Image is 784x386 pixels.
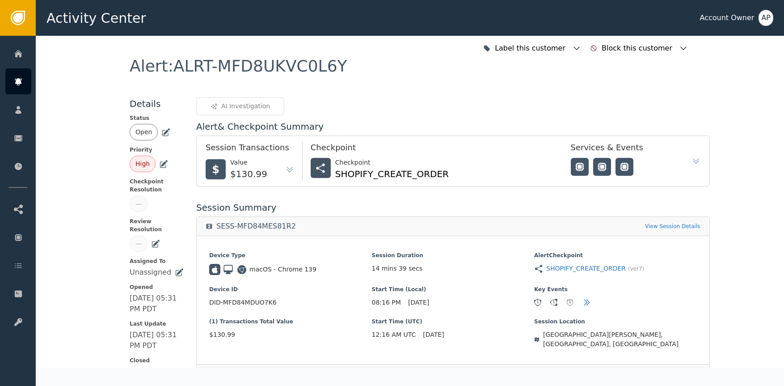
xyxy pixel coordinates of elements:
[130,293,184,314] div: [DATE] 05:31 PM PDT
[209,251,371,259] span: Device Type
[209,298,371,307] span: DID-MFD84MDUO7K6
[196,120,709,133] div: Alert & Checkpoint Summary
[209,318,371,326] span: (1) Transactions Total Value
[602,43,674,54] div: Block this customer
[481,38,583,58] button: Label this customer
[130,257,184,265] span: Assigned To
[130,97,184,110] div: Details
[196,201,709,214] div: Session Summary
[534,285,696,293] span: Key Events
[372,285,534,293] span: Start Time (Local)
[534,318,696,326] span: Session Location
[130,114,184,122] span: Status
[372,318,534,326] span: Start Time (UTC)
[46,8,146,28] span: Activity Center
[567,299,573,305] div: 1
[759,10,773,26] button: AP
[135,199,142,208] div: —
[645,222,700,230] a: View Session Details
[209,330,371,339] span: $130.99
[130,58,347,74] div: Alert : ALRT-MFD8UKVC0L6Y
[335,167,449,181] div: SHOPIFY_CREATE_ORDER
[535,299,541,305] div: 1
[372,330,416,339] span: 12:16 AM UTC
[372,298,401,307] span: 08:16 PM
[372,251,534,259] span: Session Duration
[543,330,697,349] span: [GEOGRAPHIC_DATA][PERSON_NAME], [GEOGRAPHIC_DATA], [GEOGRAPHIC_DATA]
[130,267,171,278] div: Unassigned
[628,265,644,273] span: (ver 7 )
[130,146,184,154] span: Priority
[216,222,296,231] div: SESS-MFD84MES81R2
[135,127,152,137] div: Open
[423,330,444,339] span: [DATE]
[130,366,151,377] div: NONE
[212,161,219,178] span: $
[130,217,184,233] span: Review Resolution
[335,158,449,167] div: Checkpoint
[130,320,184,328] span: Last Update
[130,283,184,291] span: Opened
[135,159,150,169] div: High
[495,43,568,54] div: Label this customer
[588,38,690,58] button: Block this customer
[700,13,754,23] div: Account Owner
[571,141,678,158] div: Services & Events
[135,239,142,248] div: —
[249,265,316,274] span: macOS - Chrome 139
[408,298,429,307] span: [DATE]
[546,264,626,273] a: SHOPIFY_CREATE_ORDER
[209,285,371,293] span: Device ID
[551,299,557,305] div: 1
[206,141,294,158] div: Session Transactions
[130,178,184,194] span: Checkpoint Resolution
[130,330,184,351] div: [DATE] 05:31 PM PDT
[230,167,267,181] div: $130.99
[230,158,267,167] div: Value
[372,264,423,273] span: 14 mins 39 secs
[534,251,696,259] span: Alert Checkpoint
[130,356,184,365] span: Closed
[311,141,553,158] div: Checkpoint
